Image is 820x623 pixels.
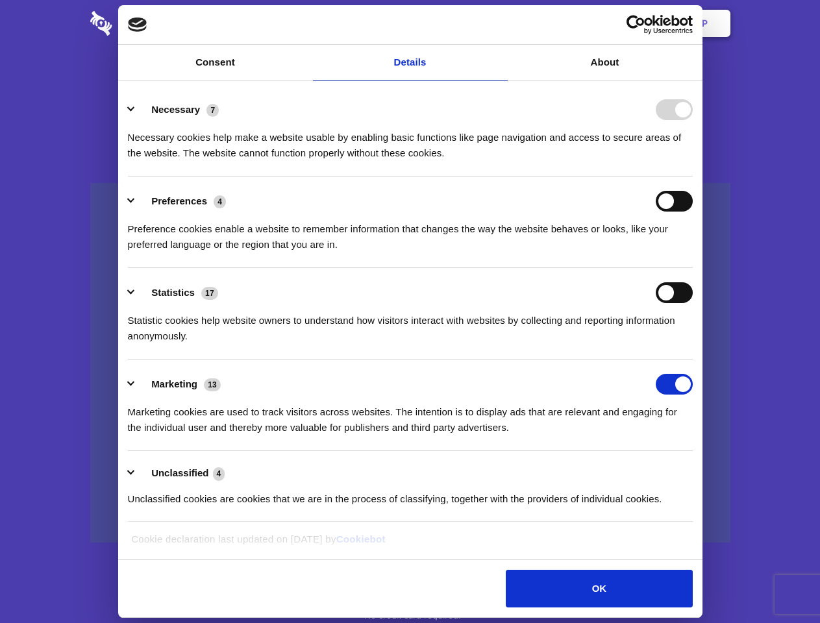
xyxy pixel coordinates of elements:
button: Preferences (4) [128,191,234,212]
a: Contact [527,3,586,43]
a: Consent [118,45,313,80]
img: logo [128,18,147,32]
div: Marketing cookies are used to track visitors across websites. The intention is to display ads tha... [128,395,693,435]
span: 13 [204,378,221,391]
button: Statistics (17) [128,282,227,303]
span: 7 [206,104,219,117]
a: Wistia video thumbnail [90,183,730,543]
h1: Eliminate Slack Data Loss. [90,58,730,105]
span: 4 [214,195,226,208]
label: Statistics [151,287,195,298]
span: 4 [213,467,225,480]
div: Necessary cookies help make a website usable by enabling basic functions like page navigation and... [128,120,693,161]
div: Preference cookies enable a website to remember information that changes the way the website beha... [128,212,693,252]
button: Unclassified (4) [128,465,233,482]
label: Necessary [151,104,200,115]
a: Pricing [381,3,438,43]
h4: Auto-redaction of sensitive data, encrypted data sharing and self-destructing private chats. Shar... [90,118,730,161]
img: logo-wordmark-white-trans-d4663122ce5f474addd5e946df7df03e33cb6a1c49d2221995e7729f52c070b2.svg [90,11,201,36]
span: 17 [201,287,218,300]
a: Login [589,3,645,43]
a: Details [313,45,508,80]
div: Cookie declaration last updated on [DATE] by [121,531,699,557]
label: Marketing [151,378,197,389]
button: OK [506,570,692,607]
a: Cookiebot [336,533,386,544]
button: Marketing (13) [128,374,229,395]
a: Usercentrics Cookiebot - opens in a new window [579,15,693,34]
label: Preferences [151,195,207,206]
iframe: Drift Widget Chat Controller [755,558,804,607]
button: Necessary (7) [128,99,227,120]
div: Statistic cookies help website owners to understand how visitors interact with websites by collec... [128,303,693,344]
div: Unclassified cookies are cookies that we are in the process of classifying, together with the pro... [128,482,693,507]
a: About [508,45,702,80]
